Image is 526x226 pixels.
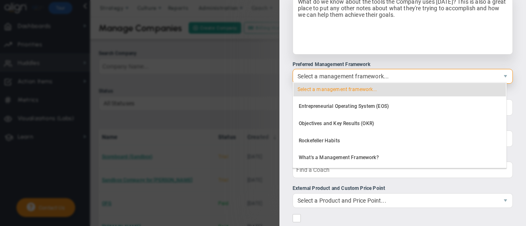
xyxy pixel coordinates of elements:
li: Objectives and Key Results (OKR) [293,115,506,132]
div: Preferred Management Framework [293,61,513,68]
li: Entrepreneurial Operating System (EOS) [293,98,506,115]
span: Select a Product and Price Point... [293,194,498,208]
div: External Product and Custom Price Point [293,185,513,192]
li: Rockefeller Habits [293,132,506,150]
div: Select a management framework... [293,82,506,97]
li: What's a Management Framework? [293,149,506,167]
span: select [498,194,512,208]
input: Coach [293,162,513,178]
span: Select a management framework... [293,69,498,83]
span: select [498,69,512,83]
